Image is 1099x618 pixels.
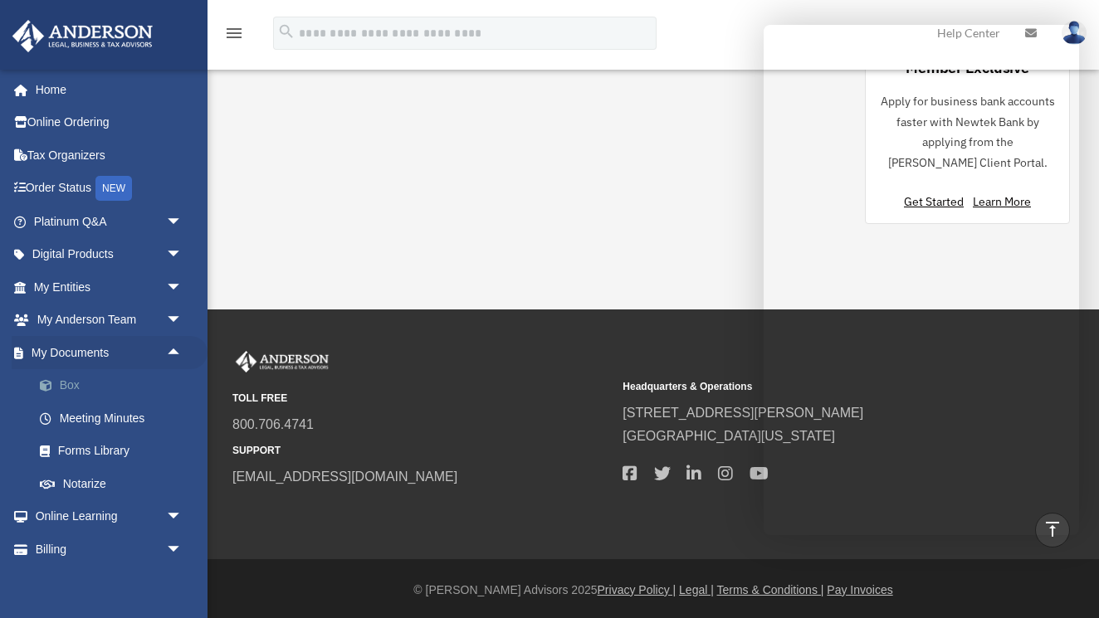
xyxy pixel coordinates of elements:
span: arrow_drop_down [166,205,199,239]
a: Online Learningarrow_drop_down [12,500,208,533]
a: Pay Invoices [827,583,892,596]
div: NEW [95,176,132,201]
img: User Pic [1062,21,1087,45]
small: Headquarters & Operations [623,378,1001,396]
a: Tax Organizers [12,139,208,172]
a: Privacy Policy | [598,583,676,596]
img: Anderson Advisors Platinum Portal [7,20,158,52]
a: [GEOGRAPHIC_DATA][US_STATE] [623,429,835,443]
img: Anderson Advisors Platinum Portal [232,351,332,372]
i: menu [224,23,244,43]
span: arrow_drop_down [166,304,199,338]
a: Notarize [23,467,208,500]
a: Digital Productsarrow_drop_down [12,238,208,271]
span: arrow_drop_up [166,336,199,370]
iframe: Chat Window [764,25,1079,535]
a: Home [12,73,199,106]
span: arrow_drop_down [166,500,199,534]
a: [EMAIL_ADDRESS][DOMAIN_NAME] [232,470,457,484]
span: arrow_drop_down [166,533,199,567]
a: Meeting Minutes [23,401,208,435]
a: menu [224,29,244,43]
span: arrow_drop_down [166,270,199,304]
a: [STREET_ADDRESS][PERSON_NAME] [623,406,863,420]
a: Box [23,369,208,402]
a: 800.706.4741 [232,417,314,431]
small: TOLL FREE [232,390,611,407]
small: SUPPORT [232,442,611,460]
a: Legal | [679,583,714,596]
a: Terms & Conditions | [717,583,824,596]
a: Order StatusNEW [12,172,208,206]
i: search [277,22,296,41]
a: Online Ordering [12,106,208,139]
a: My Entitiesarrow_drop_down [12,270,208,304]
a: Billingarrow_drop_down [12,533,208,566]
a: My Anderson Teamarrow_drop_down [12,304,208,337]
a: Platinum Q&Aarrow_drop_down [12,205,208,238]
a: Forms Library [23,435,208,468]
a: My Documentsarrow_drop_up [12,336,208,369]
span: arrow_drop_down [166,238,199,272]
